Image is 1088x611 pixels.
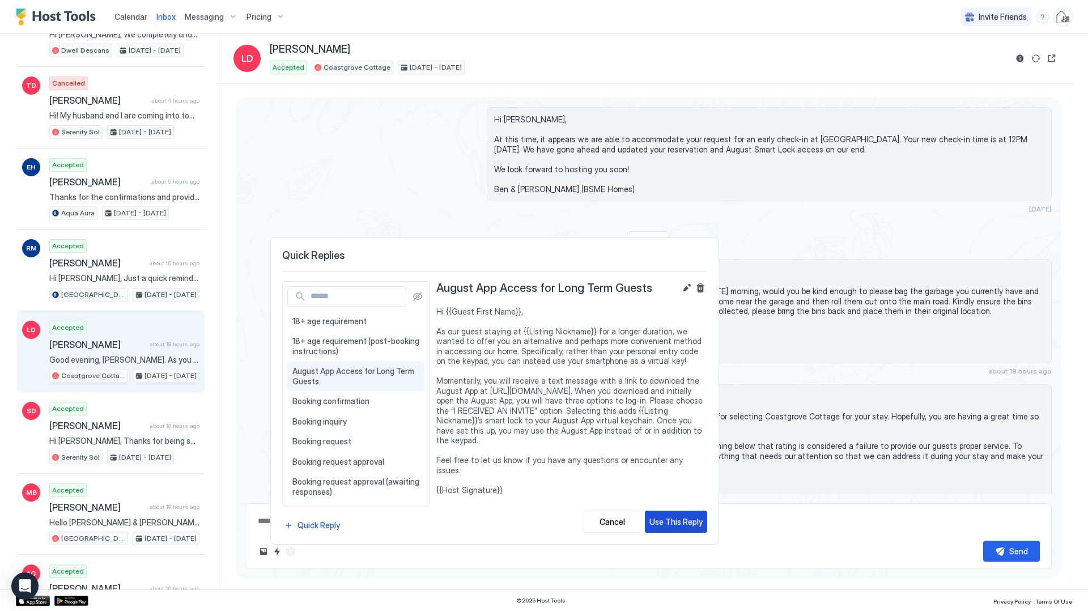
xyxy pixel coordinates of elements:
[292,457,419,467] span: Booking request approval
[436,307,707,495] span: Hi {{Guest First Name}}, As our guest staying at {{Listing Nickname}} for a longer duration, we w...
[306,287,406,306] input: Input Field
[292,417,419,427] span: Booking inquiry
[292,336,419,356] span: 18+ age requirement (post-booking instructions)
[600,516,625,528] div: Cancel
[282,249,707,262] span: Quick Replies
[292,366,419,386] span: August App Access for Long Term Guests
[649,516,703,528] div: Use This Reply
[436,281,652,295] span: August App Access for Long Term Guests
[282,517,342,533] button: Quick Reply
[297,519,340,531] div: Quick Reply
[694,281,707,295] button: Delete
[11,572,39,600] div: Open Intercom Messenger
[292,436,419,447] span: Booking request
[645,511,707,533] button: Use This Reply
[292,316,419,326] span: 18+ age requirement
[292,396,419,406] span: Booking confirmation
[292,477,419,497] span: Booking request approval (awaiting responses)
[584,511,640,533] button: Cancel
[680,281,694,295] button: Edit
[411,290,424,303] button: Show all quick replies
